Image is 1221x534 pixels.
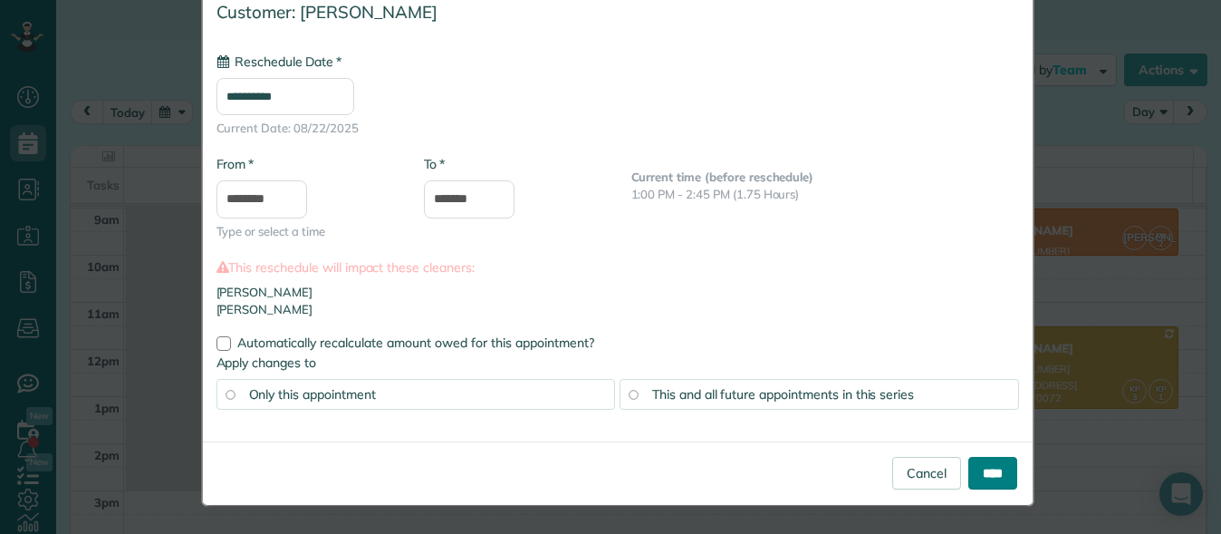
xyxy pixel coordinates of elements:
[631,170,814,184] b: Current time (before reschedule)
[631,186,1019,203] p: 1:00 PM - 2:45 PM (1.75 Hours)
[249,386,376,403] span: Only this appointment
[216,53,341,71] label: Reschedule Date
[226,390,235,399] input: Only this appointment
[652,386,914,403] span: This and all future appointments in this series
[216,301,1019,318] li: [PERSON_NAME]
[216,155,254,173] label: From
[629,390,638,399] input: This and all future appointments in this series
[216,284,1019,301] li: [PERSON_NAME]
[216,354,1019,372] label: Apply changes to
[892,457,961,490] a: Cancel
[216,3,1019,22] h4: Customer: [PERSON_NAME]
[237,335,594,351] span: Automatically recalculate amount owed for this appointment?
[216,223,397,240] span: Type or select a time
[424,155,445,173] label: To
[216,120,1019,137] span: Current Date: 08/22/2025
[216,258,1019,277] label: This reschedule will impact these cleaners:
